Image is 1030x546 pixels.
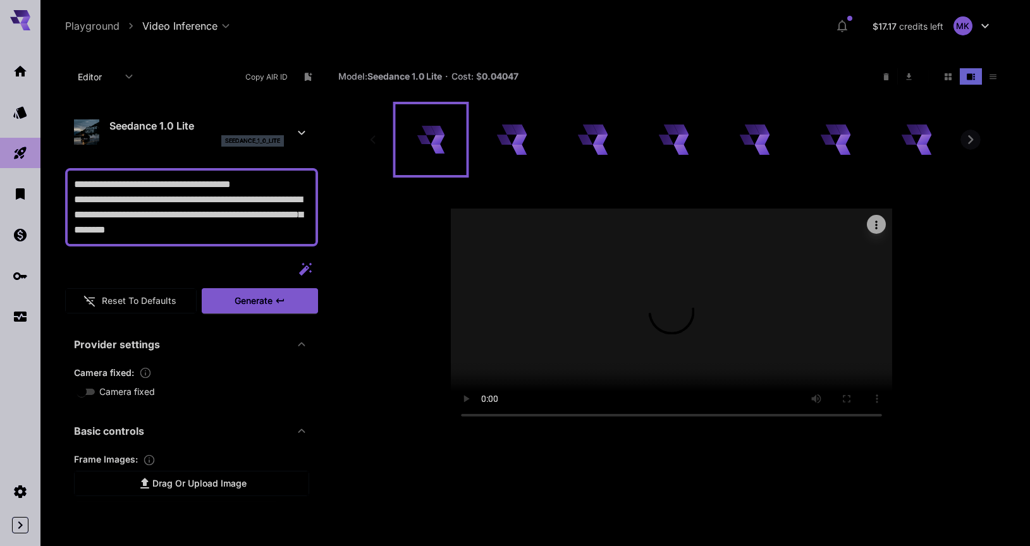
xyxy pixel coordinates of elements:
button: Upload frame images. [138,454,161,466]
span: Model: [338,71,442,82]
button: $17.17254MK [860,11,1005,40]
div: Models [13,104,28,120]
div: Library [13,186,28,202]
span: Video Inference [142,18,218,33]
span: Cost: $ [451,71,518,82]
button: Show media in list view [982,68,1004,85]
div: Show media in grid viewShow media in video viewShow media in list view [936,67,1005,86]
button: Copy AIR ID [238,68,295,86]
p: Seedance 1.0 Lite [109,118,284,133]
div: Provider settings [74,329,309,360]
p: · [445,69,448,84]
p: seedance_1_0_lite [225,136,280,145]
div: Settings [13,483,28,499]
button: Expand sidebar [12,517,28,533]
span: Camera fixed [99,385,155,398]
button: Reset to defaults [65,288,197,314]
label: Drag or upload image [74,471,309,497]
p: Basic controls [74,423,144,439]
div: Usage [13,309,28,325]
button: Download All [898,68,920,85]
div: Actions [867,215,886,234]
a: Playground [65,18,120,33]
div: Basic controls [74,416,309,446]
span: Drag or upload image [152,476,247,492]
div: Clear AllDownload All [874,67,921,86]
button: Add to library [302,69,314,84]
p: Provider settings [74,337,160,352]
div: API Keys [13,268,28,284]
span: credits left [899,21,943,32]
div: $17.17254 [873,20,943,33]
span: $17.17 [873,21,899,32]
button: Generate [202,288,318,314]
div: Playground [13,145,28,161]
div: Wallet [13,227,28,243]
button: Show media in video view [960,68,982,85]
button: Clear All [875,68,897,85]
span: Editor [78,70,117,83]
div: MK [953,16,972,35]
button: Show media in grid view [937,68,959,85]
nav: breadcrumb [65,18,142,33]
span: Generate [235,293,273,309]
span: Frame Images : [74,454,138,464]
b: 0.04047 [482,71,518,82]
div: Home [13,63,28,79]
div: Seedance 1.0 Liteseedance_1_0_lite [74,113,309,152]
b: Seedance 1.0 Lite [367,71,442,82]
span: Camera fixed : [74,367,134,378]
